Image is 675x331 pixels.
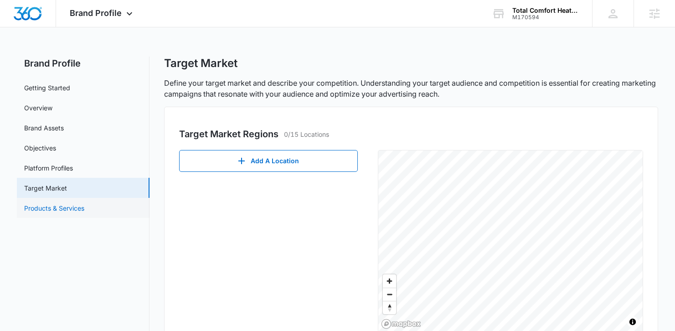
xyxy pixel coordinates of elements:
h3: Target Market Regions [179,127,278,141]
h1: Target Market [164,57,237,70]
a: Platform Profiles [24,163,73,173]
a: Getting Started [24,83,70,93]
button: Reset bearing to north [383,301,396,314]
div: account id [512,14,579,21]
p: 0/15 Locations [284,129,329,139]
button: Toggle attribution [627,316,638,327]
a: Mapbox homepage [381,319,421,329]
button: Add A Location [179,150,358,172]
span: Brand Profile [70,8,122,18]
a: Objectives [24,143,56,153]
p: Define your target market and describe your competition. Understanding your target audience and c... [164,78,658,99]
a: Overview [24,103,52,113]
button: Zoom in [383,274,396,288]
div: account name [512,7,579,14]
h2: Brand Profile [17,57,149,70]
a: Brand Assets [24,123,64,133]
a: Target Market [24,183,67,193]
a: Products & Services [24,203,84,213]
span: Toggle attribution [630,317,635,327]
button: Zoom out [383,288,396,301]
